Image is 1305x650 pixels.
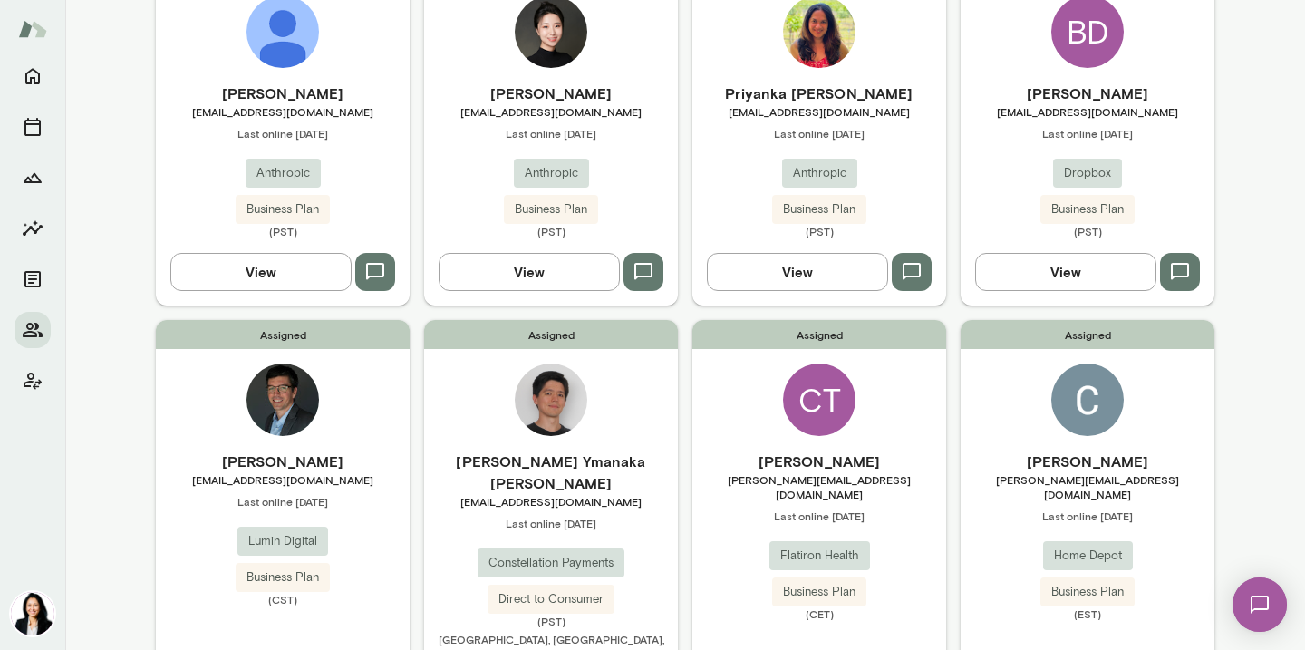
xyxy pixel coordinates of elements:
span: [EMAIL_ADDRESS][DOMAIN_NAME] [156,104,410,119]
span: (EST) [961,606,1214,621]
span: (CST) [156,592,410,606]
h6: [PERSON_NAME] [692,451,946,472]
span: Last online [DATE] [156,126,410,141]
h6: [PERSON_NAME] [156,451,410,472]
img: Mento [18,12,47,46]
span: Business Plan [504,200,598,218]
button: View [439,253,620,291]
span: (PST) [692,224,946,238]
button: Sessions [14,109,51,145]
span: Business Plan [772,583,866,601]
span: Last online [DATE] [961,509,1214,523]
span: Dropbox [1053,164,1122,182]
button: Documents [14,261,51,297]
span: [EMAIL_ADDRESS][DOMAIN_NAME] [961,104,1214,119]
span: (CET) [692,606,946,621]
span: Last online [DATE] [692,126,946,141]
span: (PST) [156,224,410,238]
span: [PERSON_NAME][EMAIL_ADDRESS][DOMAIN_NAME] [692,472,946,501]
span: Flatiron Health [769,547,870,565]
span: [EMAIL_ADDRESS][DOMAIN_NAME] [424,104,678,119]
span: (PST) [424,224,678,238]
button: View [707,253,888,291]
span: [PERSON_NAME][EMAIL_ADDRESS][DOMAIN_NAME] [961,472,1214,501]
img: Monica Aggarwal [11,592,54,635]
h6: Priyanka [PERSON_NAME] [692,82,946,104]
button: View [975,253,1156,291]
span: Business Plan [236,200,330,218]
span: (PST) [424,614,678,628]
span: Anthropic [782,164,857,182]
img: Mateus Ymanaka Barretto [515,364,587,436]
button: Members [14,312,51,348]
img: Brian Clerc [246,364,319,436]
span: [EMAIL_ADDRESS][DOMAIN_NAME] [692,104,946,119]
h6: [PERSON_NAME] [424,82,678,104]
span: Last online [DATE] [424,516,678,530]
span: Anthropic [246,164,321,182]
button: Home [14,58,51,94]
button: Client app [14,363,51,399]
h6: [PERSON_NAME] [156,82,410,104]
span: [EMAIL_ADDRESS][DOMAIN_NAME] [156,472,410,487]
span: Last online [DATE] [424,126,678,141]
span: Last online [DATE] [156,494,410,509]
span: (PST) [961,224,1214,238]
h6: [PERSON_NAME] [961,82,1214,104]
span: Home Depot [1043,547,1133,565]
div: CT [783,364,855,436]
span: Business Plan [772,200,866,218]
span: Business Plan [236,568,330,587]
button: Growth Plan [14,160,51,196]
span: Last online [DATE] [692,509,946,523]
button: View [170,253,352,291]
span: Assigned [424,320,678,349]
h6: [PERSON_NAME] [961,451,1214,472]
span: Assigned [692,320,946,349]
span: Direct to Consumer [488,590,614,608]
span: Business Plan [1040,200,1135,218]
button: Insights [14,210,51,247]
img: Cecil Payne [1051,364,1124,436]
span: Assigned [156,320,410,349]
h6: [PERSON_NAME] Ymanaka [PERSON_NAME] [424,451,678,494]
span: Last online [DATE] [961,126,1214,141]
span: Business Plan [1040,583,1135,601]
span: [EMAIL_ADDRESS][DOMAIN_NAME] [424,494,678,509]
span: Constellation Payments [478,554,624,572]
span: Lumin Digital [237,532,328,550]
span: Assigned [961,320,1214,349]
span: Anthropic [514,164,589,182]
